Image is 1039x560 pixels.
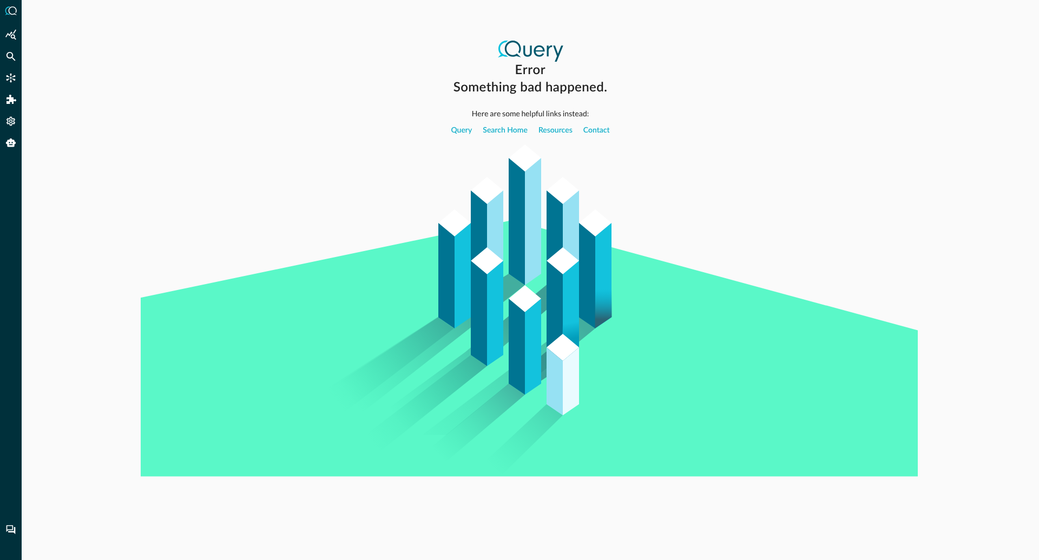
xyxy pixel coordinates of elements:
div: Federated Search [2,48,19,65]
p: Here are some helpful links instead: [472,108,589,119]
div: Settings [2,113,19,130]
h1: Error [515,62,546,79]
div: Summary Insights [2,26,19,43]
div: Connectors [2,69,19,87]
h2: Something bad happened. [453,79,608,96]
a: Resources [538,119,573,142]
div: Chat [2,521,19,538]
div: Addons [3,91,20,108]
a: Query [451,119,472,142]
div: Query Agent [2,134,19,151]
a: Contact [583,119,610,142]
a: Search Home [483,119,528,142]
